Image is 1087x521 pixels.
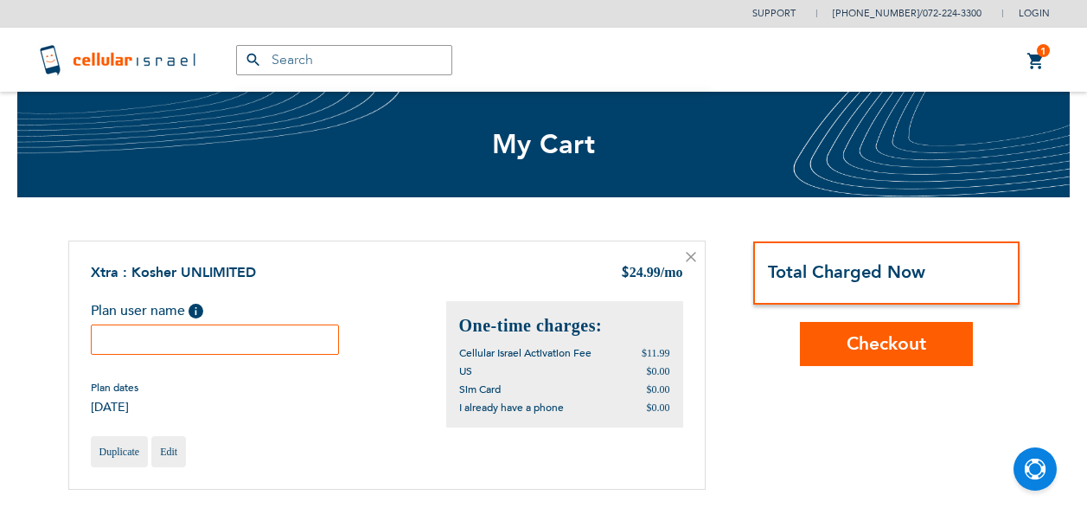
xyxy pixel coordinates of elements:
[752,7,796,20] a: Support
[91,263,256,282] a: Xtra : Kosher UNLIMITED
[621,263,683,284] div: 24.99
[459,314,670,338] h2: One-time charges:
[91,301,185,320] span: Plan user name
[99,446,140,458] span: Duplicate
[459,401,564,415] span: I already have a phone
[91,399,138,415] span: [DATE]
[1019,7,1050,20] span: Login
[661,265,683,280] span: /mo
[160,446,177,458] span: Edit
[459,364,472,378] span: US
[642,347,670,359] span: $11.99
[459,383,501,396] span: Sim Card
[91,381,138,395] span: Plan dates
[768,260,925,284] strong: Total Charged Now
[800,322,973,366] button: Checkout
[647,402,670,414] span: $0.00
[647,383,670,396] span: $0.00
[1026,51,1045,72] a: 1
[923,7,981,20] a: 072-224-3300
[459,346,591,360] span: Cellular Israel Activation Fee
[833,7,919,20] a: [PHONE_NUMBER]
[647,365,670,377] span: $0.00
[621,264,630,284] span: $
[492,126,596,163] span: My Cart
[151,436,186,467] a: Edit
[847,331,926,357] span: Checkout
[1040,44,1046,58] span: 1
[189,304,203,318] span: Help
[38,42,201,77] img: Cellular Israel
[236,45,452,75] input: Search
[815,1,981,26] li: /
[91,436,149,467] a: Duplicate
